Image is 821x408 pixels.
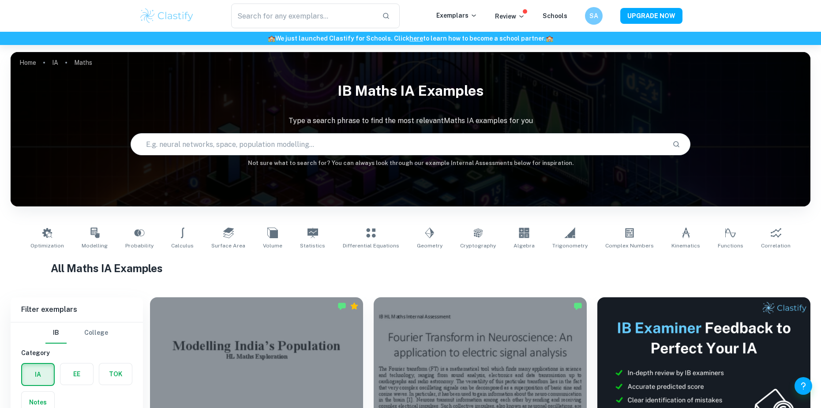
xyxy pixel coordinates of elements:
[11,297,143,322] h6: Filter exemplars
[605,242,654,250] span: Complex Numbers
[171,242,194,250] span: Calculus
[19,56,36,69] a: Home
[409,35,423,42] a: here
[589,11,599,21] h6: SA
[337,302,346,311] img: Marked
[669,137,684,152] button: Search
[131,132,665,157] input: E.g. neural networks, space, population modelling...
[45,322,108,344] div: Filter type choice
[718,242,743,250] span: Functions
[417,242,442,250] span: Geometry
[211,242,245,250] span: Surface Area
[574,302,582,311] img: Marked
[84,322,108,344] button: College
[30,242,64,250] span: Optimization
[21,348,132,358] h6: Category
[52,56,58,69] a: IA
[300,242,325,250] span: Statistics
[350,302,359,311] div: Premium
[761,242,791,250] span: Correlation
[99,363,132,385] button: TOK
[11,159,810,168] h6: Not sure what to search for? You can always look through our example Internal Assessments below f...
[460,242,496,250] span: Cryptography
[125,242,154,250] span: Probability
[231,4,375,28] input: Search for any exemplars...
[495,11,525,21] p: Review
[139,7,195,25] img: Clastify logo
[620,8,682,24] button: UPGRADE NOW
[514,242,535,250] span: Algebra
[552,242,588,250] span: Trigonometry
[795,377,812,395] button: Help and Feedback
[22,364,54,385] button: IA
[436,11,477,20] p: Exemplars
[60,363,93,385] button: EE
[11,116,810,126] p: Type a search phrase to find the most relevant Maths IA examples for you
[268,35,275,42] span: 🏫
[51,260,771,276] h1: All Maths IA Examples
[74,58,92,67] p: Maths
[263,242,282,250] span: Volume
[343,242,399,250] span: Differential Equations
[546,35,553,42] span: 🏫
[585,7,603,25] button: SA
[45,322,67,344] button: IB
[11,77,810,105] h1: IB Maths IA examples
[82,242,108,250] span: Modelling
[543,12,567,19] a: Schools
[2,34,819,43] h6: We just launched Clastify for Schools. Click to learn how to become a school partner.
[671,242,700,250] span: Kinematics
